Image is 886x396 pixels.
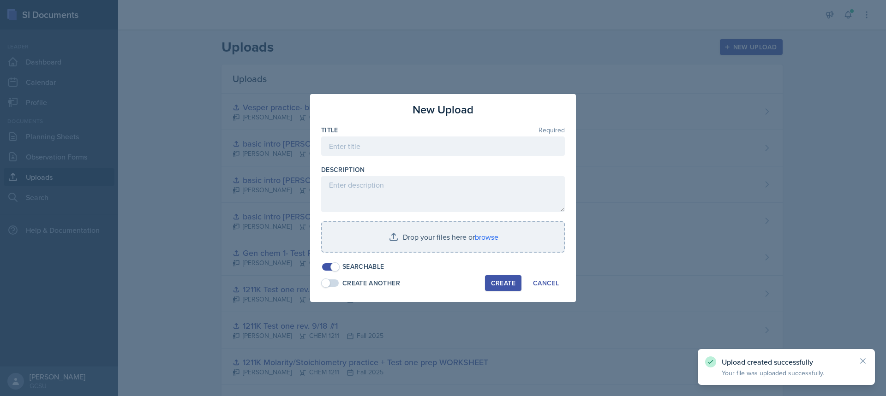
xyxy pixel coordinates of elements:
span: Required [539,127,565,133]
p: Your file was uploaded successfully. [722,368,851,378]
label: Description [321,165,365,174]
h3: New Upload [413,101,473,118]
p: Upload created successfully [722,357,851,366]
div: Cancel [533,279,559,287]
input: Enter title [321,136,565,156]
button: Cancel [527,275,565,291]
div: Create Another [342,278,400,288]
button: Create [485,275,521,291]
div: Searchable [342,262,384,272]
label: Title [321,125,338,135]
div: Create [491,279,515,287]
